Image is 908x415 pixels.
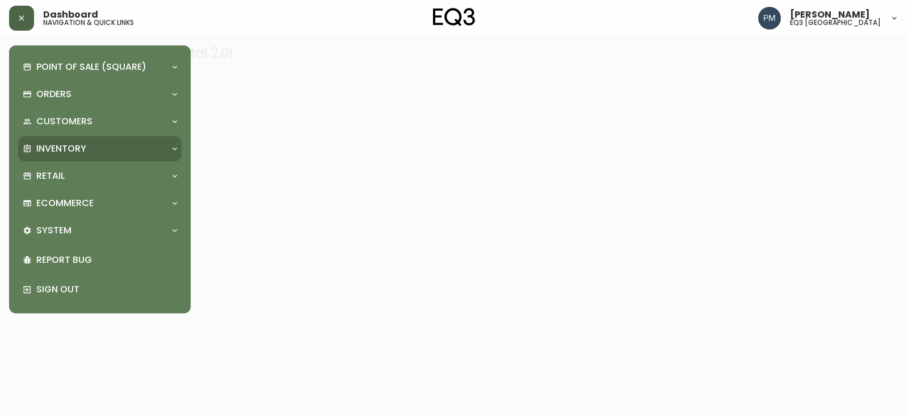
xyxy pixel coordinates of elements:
div: Orders [18,82,182,107]
div: Retail [18,164,182,188]
img: 0a7c5790205149dfd4c0ba0a3a48f705 [758,7,781,30]
p: Sign Out [36,283,177,296]
p: Report Bug [36,254,177,266]
div: Ecommerce [18,191,182,216]
span: Dashboard [43,10,98,19]
img: logo [433,8,475,26]
div: Point of Sale (Square) [18,55,182,79]
p: System [36,224,72,237]
div: Customers [18,109,182,134]
p: Orders [36,88,72,100]
p: Customers [36,115,93,128]
p: Inventory [36,142,86,155]
p: Point of Sale (Square) [36,61,146,73]
div: Sign Out [18,275,182,304]
div: Report Bug [18,245,182,275]
h5: navigation & quick links [43,19,134,26]
span: [PERSON_NAME] [790,10,870,19]
div: System [18,218,182,243]
h5: eq3 [GEOGRAPHIC_DATA] [790,19,881,26]
p: Ecommerce [36,197,94,209]
p: Retail [36,170,65,182]
div: Inventory [18,136,182,161]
